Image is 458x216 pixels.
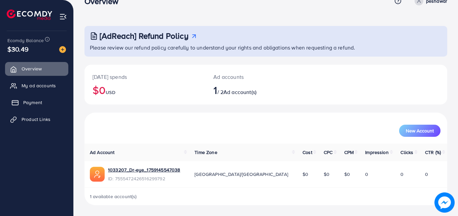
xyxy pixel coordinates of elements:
[195,149,217,156] span: Time Zone
[22,82,56,89] span: My ad accounts
[5,79,68,92] a: My ad accounts
[425,149,441,156] span: CTR (%)
[22,65,42,72] span: Overview
[90,193,137,200] span: 1 available account(s)
[213,73,288,81] p: Ad accounts
[108,166,180,173] a: 1033207_Dr-eye_1759145547038
[399,125,441,137] button: New Account
[5,96,68,109] a: Payment
[195,171,288,178] span: [GEOGRAPHIC_DATA]/[GEOGRAPHIC_DATA]
[425,171,428,178] span: 0
[344,171,350,178] span: $0
[365,149,389,156] span: Impression
[23,99,42,106] span: Payment
[434,192,455,213] img: image
[5,113,68,126] a: Product Links
[7,37,44,44] span: Ecomdy Balance
[93,84,197,96] h2: $0
[324,171,329,178] span: $0
[22,116,50,123] span: Product Links
[344,149,354,156] span: CPM
[93,73,197,81] p: [DATE] spends
[7,44,29,54] span: $30.49
[90,167,105,182] img: ic-ads-acc.e4c84228.svg
[223,88,256,96] span: Ad account(s)
[213,84,288,96] h2: / 2
[5,62,68,75] a: Overview
[400,171,403,178] span: 0
[303,149,312,156] span: Cost
[400,149,413,156] span: Clicks
[90,43,443,52] p: Please review our refund policy carefully to understand your rights and obligations when requesti...
[365,171,368,178] span: 0
[90,149,115,156] span: Ad Account
[108,175,180,182] span: ID: 7555472426516299792
[59,46,66,53] img: image
[303,171,308,178] span: $0
[406,128,434,133] span: New Account
[7,9,52,20] img: logo
[213,82,217,98] span: 1
[106,89,115,96] span: USD
[324,149,332,156] span: CPC
[100,31,188,41] h3: [AdReach] Refund Policy
[59,13,67,21] img: menu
